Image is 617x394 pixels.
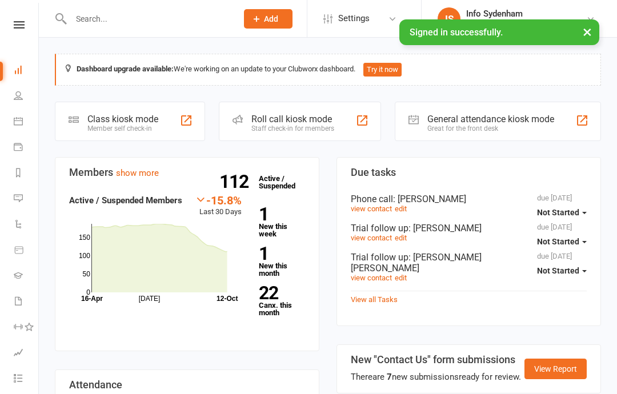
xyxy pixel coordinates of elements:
a: show more [116,168,159,178]
strong: 1 [259,206,301,223]
div: General attendance kiosk mode [427,114,554,124]
a: edit [395,204,407,213]
div: Roll call kiosk mode [251,114,334,124]
a: Reports [14,161,39,187]
a: Product Sales [14,238,39,264]
h3: New "Contact Us" form submissions [351,354,521,365]
a: View all Tasks [351,295,398,304]
div: Phone call [351,194,587,204]
button: Try it now [363,63,402,77]
div: Last 30 Days [195,194,242,218]
a: 1New this month [259,245,305,277]
div: Great for the front desk [427,124,554,132]
span: Not Started [537,208,579,217]
a: 1New this week [259,206,305,238]
span: Add [264,14,278,23]
a: View Report [524,359,587,379]
span: Not Started [537,237,579,246]
div: IS [438,7,460,30]
button: × [577,19,598,44]
span: : [PERSON_NAME] [393,194,466,204]
strong: 22 [259,284,301,301]
h3: Due tasks [351,167,587,178]
a: 112Active / Suspended [253,166,303,198]
span: : [PERSON_NAME] [PERSON_NAME] [351,252,482,274]
strong: 7 [387,372,392,382]
button: Add [244,9,293,29]
strong: Active / Suspended Members [69,195,182,206]
h3: Members [69,167,305,178]
a: view contact [351,274,392,282]
strong: Dashboard upgrade available: [77,65,174,73]
div: There are new submissions ready for review. [351,370,521,384]
strong: 1 [259,245,301,262]
a: Calendar [14,110,39,135]
a: edit [395,234,407,242]
a: 22Canx. this month [259,284,305,316]
button: Not Started [537,231,587,252]
button: Not Started [537,202,587,223]
div: Staff check-in for members [251,124,334,132]
a: People [14,84,39,110]
span: : [PERSON_NAME] [408,223,482,234]
div: Class kiosk mode [87,114,158,124]
a: view contact [351,234,392,242]
a: Assessments [14,341,39,367]
div: Member self check-in [87,124,158,132]
div: -15.8% [195,194,242,206]
strong: 112 [219,173,253,190]
div: Trial follow up [351,223,587,234]
a: edit [395,274,407,282]
h3: Attendance [69,379,305,391]
input: Search... [67,11,229,27]
a: view contact [351,204,392,213]
div: Info Sydenham [466,9,586,19]
a: Dashboard [14,58,39,84]
span: Settings [338,6,370,31]
span: Signed in successfully. [410,27,503,38]
div: Trial follow up [351,252,587,274]
div: [PERSON_NAME] Jitsu Sydenham [466,19,586,29]
a: Payments [14,135,39,161]
div: We're working on an update to your Clubworx dashboard. [55,54,601,86]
